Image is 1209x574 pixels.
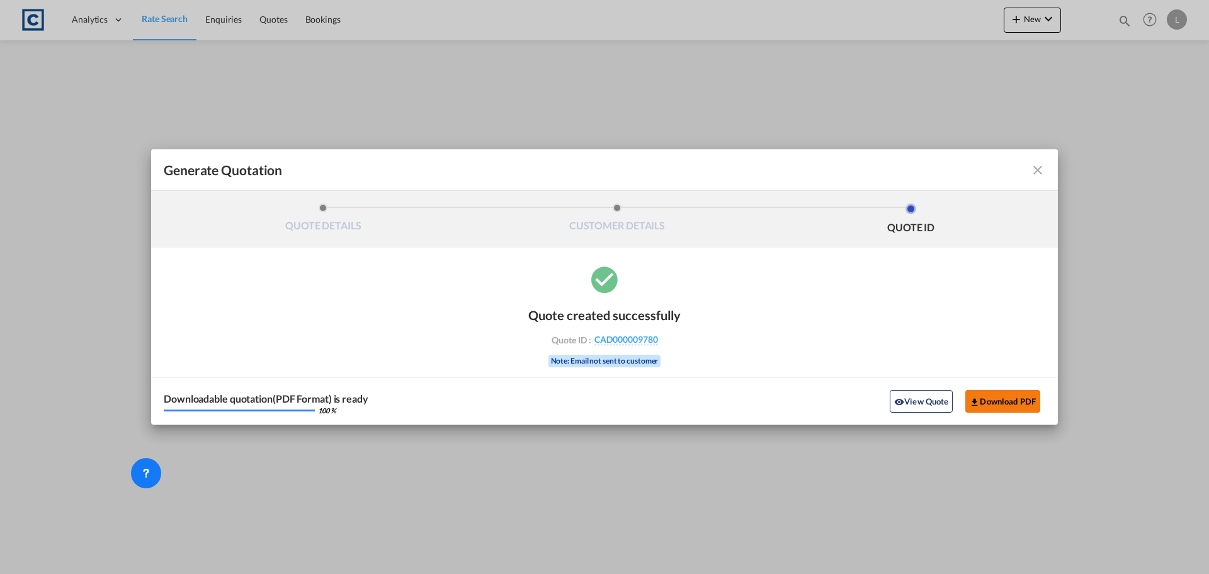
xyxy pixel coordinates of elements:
[164,162,282,178] span: Generate Quotation
[970,397,980,407] md-icon: icon-download
[151,149,1058,425] md-dialog: Generate QuotationQUOTE ...
[548,355,661,367] div: Note: Email not sent to customer
[764,204,1058,238] li: QUOTE ID
[965,390,1040,413] button: Download PDF
[894,397,904,407] md-icon: icon-eye
[890,390,953,413] button: icon-eyeView Quote
[318,407,336,414] div: 100 %
[164,394,368,404] div: Downloadable quotation(PDF Format) is ready
[470,204,764,238] li: CUSTOMER DETAILS
[528,307,681,323] div: Quote created successfully
[589,263,620,295] md-icon: icon-checkbox-marked-circle
[176,204,470,238] li: QUOTE DETAILS
[594,334,658,345] span: CAD000009780
[531,334,678,345] div: Quote ID :
[1030,163,1045,178] md-icon: icon-close fg-AAA8AD cursor m-0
